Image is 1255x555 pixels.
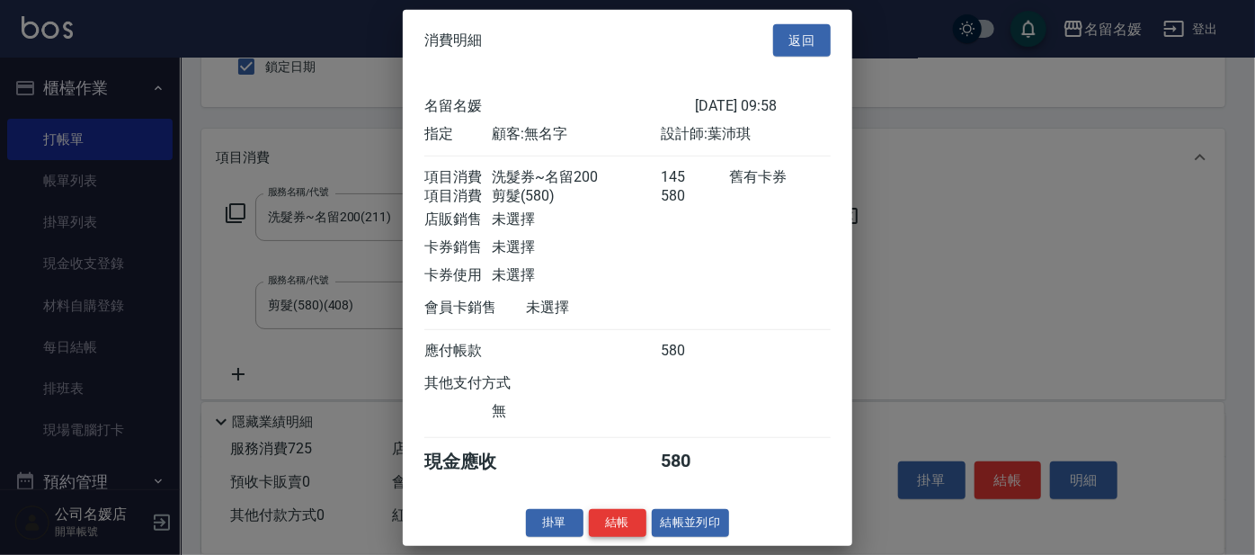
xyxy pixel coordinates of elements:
button: 掛單 [526,509,583,537]
div: 其他支付方式 [424,374,560,393]
div: 店販銷售 [424,210,492,229]
div: 應付帳款 [424,342,492,361]
div: 未選擇 [526,299,695,318]
div: 項目消費 [424,168,492,187]
div: 指定 [424,125,492,144]
div: [DATE] 09:58 [695,97,831,116]
div: 145 [662,168,729,187]
div: 580 [662,342,729,361]
div: 未選擇 [492,266,661,285]
div: 顧客: 無名字 [492,125,661,144]
div: 舊有卡券 [729,168,831,187]
div: 卡券銷售 [424,238,492,257]
div: 名留名媛 [424,97,695,116]
div: 580 [662,450,729,474]
div: 無 [492,402,661,421]
div: 580 [662,187,729,206]
div: 設計師: 葉沛琪 [662,125,831,144]
div: 未選擇 [492,238,661,257]
button: 結帳 [589,509,646,537]
div: 洗髮券~名留200 [492,168,661,187]
div: 未選擇 [492,210,661,229]
div: 會員卡銷售 [424,299,526,318]
div: 項目消費 [424,187,492,206]
div: 剪髮(580) [492,187,661,206]
span: 消費明細 [424,31,482,49]
button: 結帳並列印 [652,509,730,537]
div: 卡券使用 [424,266,492,285]
div: 現金應收 [424,450,526,474]
button: 返回 [773,23,831,57]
